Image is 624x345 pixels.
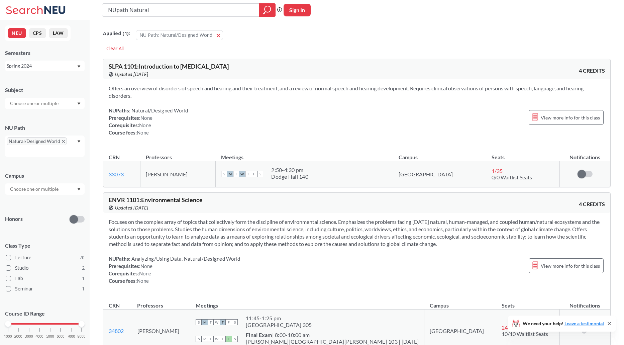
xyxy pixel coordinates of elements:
[46,335,54,338] span: 5000
[559,295,610,310] th: Notifications
[486,147,560,161] th: Seats
[137,278,149,284] span: None
[251,171,257,177] span: F
[220,336,226,342] span: T
[502,324,516,331] span: 24 / 99
[7,137,67,145] span: Natural/Designed WorldX to remove pill
[107,4,254,16] input: Class, professor, course number, "phrase"
[5,242,85,249] span: Class Type
[5,86,85,94] div: Subject
[139,122,151,128] span: None
[541,262,600,270] span: View more info for this class
[523,321,604,326] span: We need your help!
[136,30,223,40] button: NU Path: Natural/Designed World
[7,99,63,107] input: Choose one or multiple
[140,161,216,187] td: [PERSON_NAME]
[62,140,65,143] svg: X to remove pill
[82,275,85,282] span: 1
[140,115,152,121] span: None
[492,174,532,180] span: 0/0 Waitlist Seats
[5,172,85,179] div: Campus
[109,63,229,70] span: SLPA 1101 : Introduction to [MEDICAL_DATA]
[214,336,220,342] span: W
[284,4,311,16] button: Sign In
[5,124,85,132] div: NU Path
[109,196,203,203] span: ENVR 1101 : Environmental Science
[103,44,127,54] div: Clear All
[393,161,486,187] td: [GEOGRAPHIC_DATA]
[257,171,263,177] span: S
[6,253,85,262] label: Lecture
[259,3,276,17] div: magnifying glass
[109,255,240,284] div: NUPaths: Prerequisites: Corequisites: Course fees:
[115,204,148,211] span: Updated [DATE]
[4,335,12,338] span: 1000
[77,188,81,191] svg: Dropdown arrow
[7,62,77,70] div: Spring 2024
[5,98,85,109] div: Dropdown arrow
[140,263,152,269] span: None
[25,335,33,338] span: 3000
[5,136,85,157] div: Natural/Designed WorldX to remove pillDropdown arrow
[227,171,233,177] span: M
[109,171,124,177] a: 33073
[5,183,85,195] div: Dropdown arrow
[77,140,81,143] svg: Dropdown arrow
[67,335,75,338] span: 7000
[214,319,220,325] span: W
[109,302,120,309] div: CRN
[233,171,239,177] span: T
[271,167,308,173] div: 2:50 - 4:30 pm
[196,336,202,342] span: S
[7,185,63,193] input: Choose one or multiple
[6,274,85,283] label: Lab
[82,285,85,292] span: 1
[559,147,610,161] th: Notifications
[216,147,393,161] th: Meetings
[109,328,124,334] a: 34802
[579,67,605,74] span: 4 CREDITS
[14,335,22,338] span: 2000
[35,335,43,338] span: 4000
[77,65,81,68] svg: Dropdown arrow
[132,295,190,310] th: Professors
[79,254,85,261] span: 70
[208,319,214,325] span: T
[29,28,46,38] button: CPS
[5,49,85,57] div: Semesters
[140,147,216,161] th: Professors
[226,336,232,342] span: F
[492,168,503,174] span: 1 / 35
[139,270,151,276] span: None
[6,264,85,272] label: Studio
[245,171,251,177] span: T
[246,332,419,338] div: | 8:00-10:00 am
[190,295,424,310] th: Meetings
[202,336,208,342] span: M
[246,322,312,328] div: [GEOGRAPHIC_DATA] 305
[109,219,600,247] span: Focuses on the complex array of topics that collectively form the discipline of environmental sci...
[115,71,148,78] span: Updated [DATE]
[564,321,604,326] a: Leave a testimonial
[5,310,85,318] p: Course ID Range
[109,154,120,161] div: CRN
[196,319,202,325] span: S
[8,28,26,38] button: NEU
[221,171,227,177] span: S
[5,61,85,71] div: Spring 2024Dropdown arrow
[130,256,240,262] span: Analyzing/Using Data, Natural/Designed World
[541,113,600,122] span: View more info for this class
[220,319,226,325] span: T
[246,315,312,322] div: 11:45 - 1:25 pm
[502,331,548,337] span: 10/10 Waitlist Seats
[82,264,85,272] span: 2
[137,130,149,136] span: None
[496,295,560,310] th: Seats
[424,295,496,310] th: Campus
[232,336,238,342] span: S
[393,147,486,161] th: Campus
[5,215,23,223] p: Honors
[77,102,81,105] svg: Dropdown arrow
[239,171,245,177] span: W
[232,319,238,325] span: S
